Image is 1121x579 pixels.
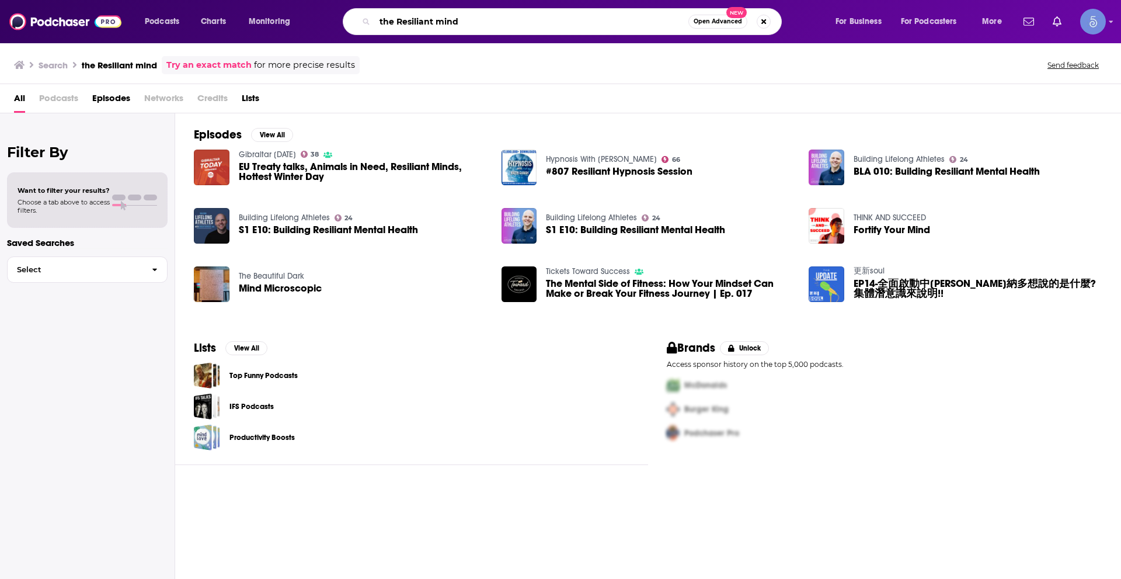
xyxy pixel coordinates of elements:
[194,150,229,185] img: EU Treaty talks, Animals in Need, Resiliant Minds, Hottest Winter Day
[166,58,252,72] a: Try an exact match
[854,213,926,223] a: THINK AND SUCCEED
[7,237,168,248] p: Saved Searches
[7,256,168,283] button: Select
[301,151,319,158] a: 38
[194,127,242,142] h2: Episodes
[982,13,1002,30] span: More
[197,89,228,113] span: Credits
[662,373,684,397] img: First Pro Logo
[82,60,157,71] h3: the Resiliant mind
[194,208,229,244] img: S1 E10: Building Resiliant Mental Health
[854,154,945,164] a: Building Lifelong Athletes
[688,15,747,29] button: Open AdvancedNew
[809,266,844,302] img: EP14-全面啟動中李奧納多想說的是什麼?集體潛意識來說明!!
[642,214,660,221] a: 24
[194,362,220,389] a: Top Funny Podcasts
[39,89,78,113] span: Podcasts
[254,58,355,72] span: for more precise results
[827,12,896,31] button: open menu
[1080,9,1106,34] button: Show profile menu
[18,186,110,195] span: Want to filter your results?
[546,167,692,176] span: #807 Resiliant Hypnosis Session
[960,157,968,162] span: 24
[662,421,684,445] img: Third Pro Logo
[502,150,537,185] img: #807 Resiliant Hypnosis Session
[9,11,121,33] img: Podchaser - Follow, Share and Rate Podcasts
[809,208,844,244] a: Fortify Your Mind
[893,12,974,31] button: open menu
[8,266,142,273] span: Select
[901,13,957,30] span: For Podcasters
[7,144,168,161] h2: Filter By
[809,150,844,185] a: BLA 010: Building Resiliant Mental Health
[354,8,793,35] div: Search podcasts, credits, & more...
[229,369,298,382] a: Top Funny Podcasts
[720,341,770,355] button: Unlock
[229,431,295,444] a: Productivity Boosts
[652,216,660,221] span: 24
[726,7,747,18] span: New
[684,404,729,414] span: Burger King
[201,13,226,30] span: Charts
[239,271,304,281] a: The Beautiful Dark
[241,12,305,31] button: open menu
[684,428,739,438] span: Podchaser Pro
[949,156,968,163] a: 24
[311,152,319,157] span: 38
[239,225,418,235] a: S1 E10: Building Resiliant Mental Health
[145,13,179,30] span: Podcasts
[14,89,25,113] a: All
[694,19,742,25] span: Open Advanced
[92,89,130,113] a: Episodes
[854,266,885,276] a: 更新soul
[229,400,274,413] a: IFS Podcasts
[546,154,657,164] a: Hypnosis With Joseph Clough
[242,89,259,113] a: Lists
[854,225,930,235] span: Fortify Your Mind
[854,279,1102,299] a: EP14-全面啟動中李奧納多想說的是什麼?集體潛意識來說明!!
[546,279,795,299] a: The Mental Side of Fitness: How Your Mindset Can Make or Break Your Fitness Journey | Ep. 017
[662,156,680,163] a: 66
[854,279,1102,299] span: EP14-全面啟動中[PERSON_NAME]納多想說的是什麼?集體潛意識來說明!!
[546,225,725,235] a: S1 E10: Building Resiliant Mental Health
[662,397,684,421] img: Second Pro Logo
[1048,12,1066,32] a: Show notifications dropdown
[194,424,220,450] a: Productivity Boosts
[225,341,267,355] button: View All
[239,162,488,182] span: EU Treaty talks, Animals in Need, Resiliant Minds, Hottest Winter Day
[193,12,233,31] a: Charts
[502,266,537,302] img: The Mental Side of Fitness: How Your Mindset Can Make or Break Your Fitness Journey | Ep. 017
[194,393,220,419] a: IFS Podcasts
[375,12,688,31] input: Search podcasts, credits, & more...
[194,266,229,302] img: Mind Microscopic
[239,283,322,293] a: Mind Microscopic
[667,360,1102,369] p: Access sponsor history on the top 5,000 podcasts.
[854,167,1040,176] a: BLA 010: Building Resiliant Mental Health
[1044,60,1102,70] button: Send feedback
[502,208,537,244] img: S1 E10: Building Resiliant Mental Health
[194,127,293,142] a: EpisodesView All
[546,213,637,223] a: Building Lifelong Athletes
[251,128,293,142] button: View All
[194,341,216,355] h2: Lists
[39,60,68,71] h3: Search
[672,157,680,162] span: 66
